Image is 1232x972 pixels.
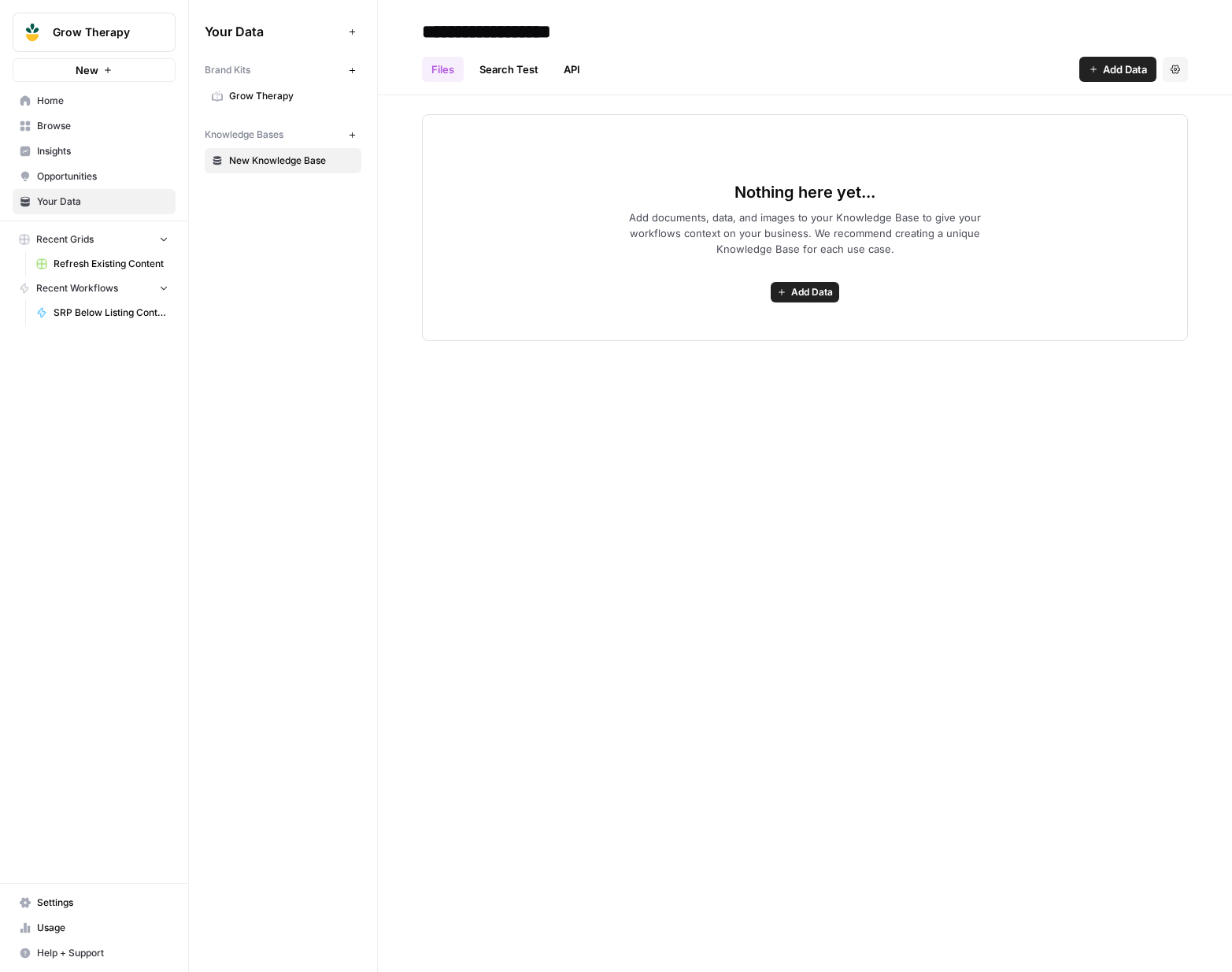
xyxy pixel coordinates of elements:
button: Recent Workflows [13,276,176,300]
a: Browse [13,113,176,139]
span: Add documents, data, and images to your Knowledge Base to give your workflows context on your bus... [604,210,1007,257]
span: Home [37,94,168,108]
span: Usage [37,921,168,935]
span: Your Data [37,195,168,209]
img: Grow Therapy Logo [18,18,46,46]
span: Recent Grids [36,232,94,247]
a: Files [422,57,464,82]
span: Browse [37,119,168,133]
a: Refresh Existing Content [29,251,176,276]
a: New Knowledge Base [205,148,361,173]
button: Workspace: Grow Therapy [13,13,176,52]
span: Help + Support [37,946,168,960]
button: New [13,58,176,82]
span: SRP Below Listing Content [54,306,168,320]
span: Opportunities [37,169,168,184]
span: New Knowledge Base [229,154,354,168]
button: Help + Support [13,940,176,966]
span: Your Data [205,22,342,41]
a: Usage [13,915,176,940]
span: Add Data [791,285,833,299]
span: Recent Workflows [36,281,118,295]
button: Add Data [1079,57,1156,82]
a: Search Test [470,57,548,82]
a: Grow Therapy [205,83,361,109]
span: Settings [37,896,168,910]
span: Nothing here yet... [734,181,875,203]
span: Knowledge Bases [205,128,283,142]
span: Grow Therapy [229,89,354,103]
a: Your Data [13,189,176,214]
a: Opportunities [13,164,176,189]
span: Brand Kits [205,63,250,77]
span: Add Data [1103,61,1147,77]
span: Refresh Existing Content [54,257,168,271]
a: API [554,57,590,82]
a: Settings [13,890,176,915]
a: Insights [13,139,176,164]
a: Home [13,88,176,113]
span: Grow Therapy [53,24,148,40]
button: Add Data [771,282,839,302]
span: Insights [37,144,168,158]
span: New [76,62,98,78]
button: Recent Grids [13,228,176,251]
a: SRP Below Listing Content [29,300,176,325]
